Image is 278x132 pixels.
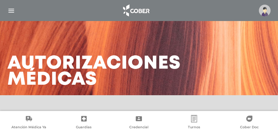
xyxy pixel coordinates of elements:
img: logo_cober_home-white.png [120,3,152,18]
img: Cober_menu-lines-white.svg [7,7,15,15]
a: Cober Doc [222,115,277,131]
h3: Autorizaciones médicas [7,56,181,88]
a: Turnos [167,115,222,131]
span: Turnos [188,125,200,130]
a: Atención Médica Ya [1,115,56,131]
a: Guardias [56,115,112,131]
span: Guardias [76,125,92,130]
img: profile-placeholder.svg [259,5,271,16]
a: Credencial [111,115,167,131]
span: Credencial [129,125,148,130]
span: Atención Médica Ya [11,125,46,130]
span: Cober Doc [240,125,259,130]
